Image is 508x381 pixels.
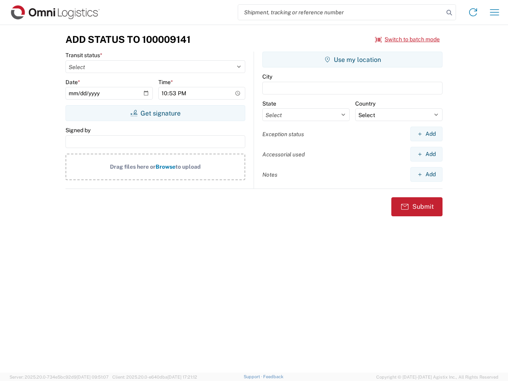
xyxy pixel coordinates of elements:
[65,34,190,45] h3: Add Status to 100009141
[112,375,197,379] span: Client: 2025.20.0-e640dba
[355,100,375,107] label: Country
[175,164,201,170] span: to upload
[375,33,440,46] button: Switch to batch mode
[391,197,443,216] button: Submit
[10,375,109,379] span: Server: 2025.20.0-734e5bc92d9
[262,73,272,80] label: City
[376,373,498,381] span: Copyright © [DATE]-[DATE] Agistix Inc., All Rights Reserved
[410,147,443,162] button: Add
[65,105,245,121] button: Get signature
[262,151,305,158] label: Accessorial used
[65,79,80,86] label: Date
[65,52,102,59] label: Transit status
[410,167,443,182] button: Add
[110,164,156,170] span: Drag files here or
[262,52,443,67] button: Use my location
[410,127,443,141] button: Add
[77,375,109,379] span: [DATE] 09:51:07
[262,100,276,107] label: State
[263,374,283,379] a: Feedback
[156,164,175,170] span: Browse
[262,131,304,138] label: Exception status
[244,374,264,379] a: Support
[167,375,197,379] span: [DATE] 17:21:12
[158,79,173,86] label: Time
[238,5,444,20] input: Shipment, tracking or reference number
[65,127,90,134] label: Signed by
[262,171,277,178] label: Notes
